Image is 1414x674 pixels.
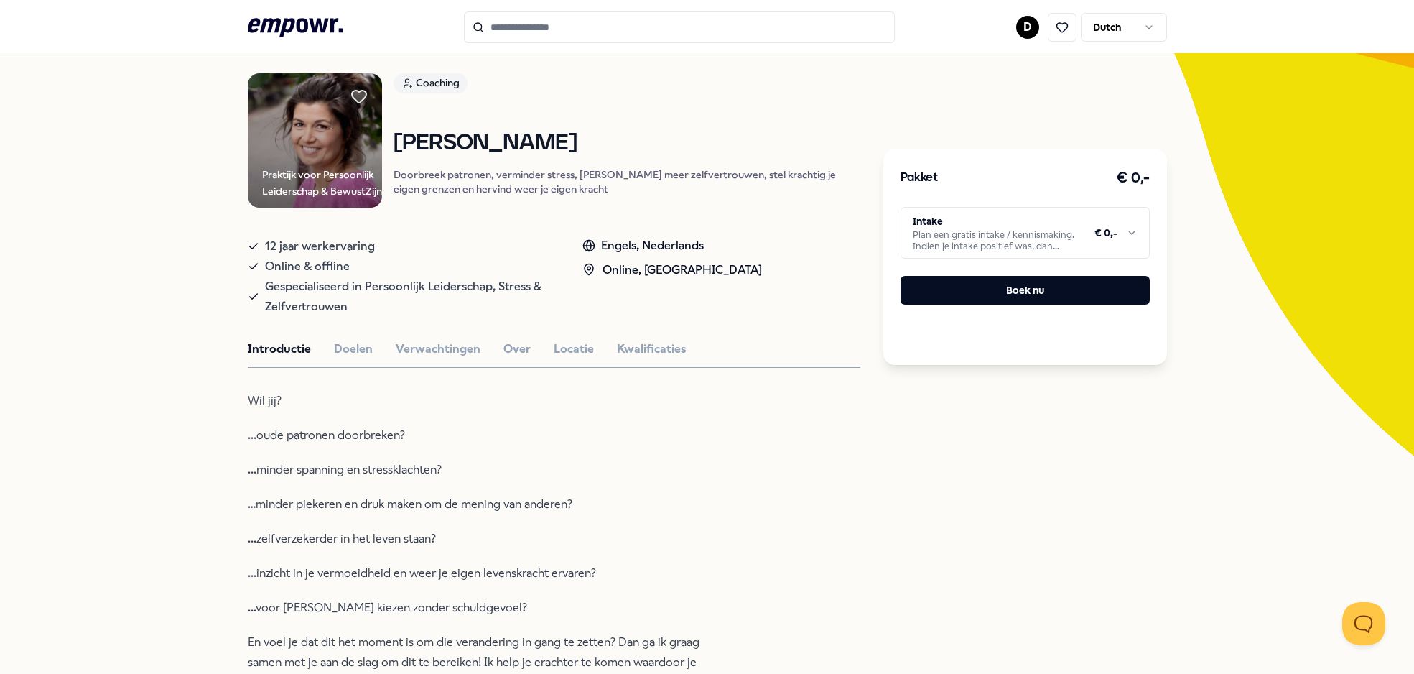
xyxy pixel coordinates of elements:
[1342,602,1385,645] iframe: Help Scout Beacon - Open
[617,340,687,359] button: Kwalificaties
[394,167,860,196] p: Doorbreek patronen, verminder stress, [PERSON_NAME] meer zelfvertrouwen, stel krachtig je eigen g...
[503,340,531,359] button: Over
[396,340,480,359] button: Verwachtingen
[582,261,762,280] div: Online, [GEOGRAPHIC_DATA]
[248,460,715,480] p: ...minder spanning en stressklachten?
[248,529,715,549] p: ...zelfverzekerder in het leven staan?
[248,73,382,208] img: Product Image
[464,11,895,43] input: Search for products, categories or subcategories
[554,340,594,359] button: Locatie
[394,73,468,93] div: Coaching
[248,563,715,583] p: ...inzicht in je vermoeidheid en weer je eigen levenskracht ervaren?
[248,425,715,446] p: ...oude patronen doorbreken?
[901,276,1150,305] button: Boek nu
[248,598,715,618] p: ...voor [PERSON_NAME] kiezen zonder schuldgevoel?
[334,340,373,359] button: Doelen
[265,277,554,317] span: Gespecialiseerd in Persoonlijk Leiderschap, Stress & Zelfvertrouwen
[248,494,715,514] p: …minder piekeren en druk maken om de mening van anderen?
[265,236,375,257] span: 12 jaar werkervaring
[262,167,382,199] div: Praktijk voor Persoonlijk Leiderschap & BewustZijn
[394,73,860,98] a: Coaching
[248,340,311,359] button: Introductie
[901,169,938,188] h3: Pakket
[248,391,715,411] p: Wil jij?
[1016,16,1039,39] button: D
[582,236,762,255] div: Engels, Nederlands
[1116,167,1150,190] h3: € 0,-
[394,131,860,156] h1: [PERSON_NAME]
[265,257,350,277] span: Online & offline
